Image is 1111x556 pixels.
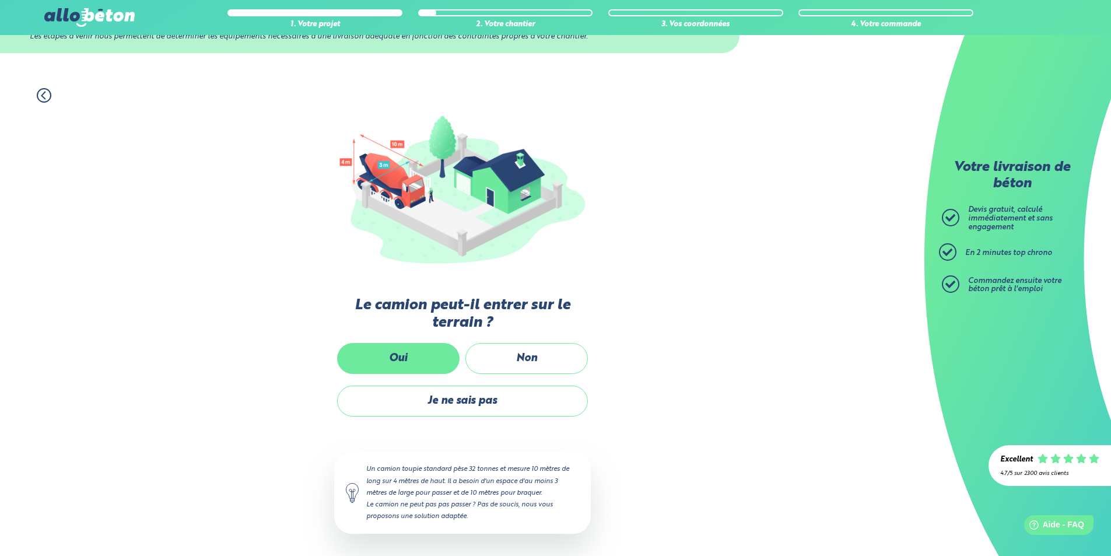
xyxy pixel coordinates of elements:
[30,33,710,41] div: Les étapes à venir nous permettent de déterminer les équipements nécessaires à une livraison adéq...
[227,20,402,29] div: 1. Votre projet
[44,8,134,27] img: allobéton
[798,20,973,29] div: 4. Votre commande
[418,20,593,29] div: 2. Votre chantier
[334,297,591,331] label: Le camion peut-il entrer sur le terrain ?
[608,20,783,29] div: 3. Vos coordonnées
[465,343,588,374] label: Non
[1000,470,1099,477] div: 4.7/5 sur 2300 avis clients
[968,277,1061,293] span: Commandez ensuite votre béton prêt à l'emploi
[334,452,591,534] div: Un camion toupie standard pèse 32 tonnes et mesure 10 mètres de long sur 4 mètres de haut. Il a b...
[968,206,1053,230] span: Devis gratuit, calculé immédiatement et sans engagement
[945,160,1079,192] p: Votre livraison de béton
[1000,456,1033,464] div: Excellent
[337,386,588,417] label: Je ne sais pas
[1007,510,1098,543] iframe: Help widget launcher
[965,249,1052,257] span: En 2 minutes top chrono
[337,343,460,374] label: Oui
